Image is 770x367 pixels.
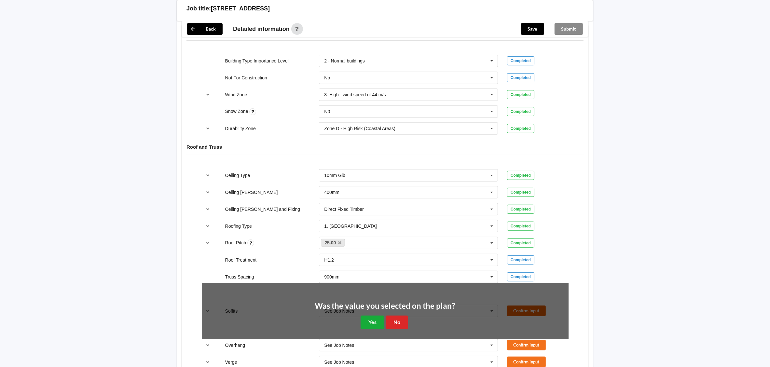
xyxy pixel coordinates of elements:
label: Truss Spacing [225,274,254,279]
div: 10mm Gib [324,173,345,178]
label: Ceiling Type [225,173,250,178]
label: Building Type Importance Level [225,58,289,63]
span: Detailed information [233,26,290,32]
label: Roofing Type [225,224,252,229]
div: Completed [507,238,534,248]
button: Save [521,23,544,35]
label: Wind Zone [225,92,247,97]
button: reference-toggle [202,123,214,134]
label: Snow Zone [225,109,250,114]
button: No [386,316,408,329]
button: reference-toggle [202,186,214,198]
label: Not For Construction [225,75,267,80]
div: Completed [507,56,534,65]
h2: Was the value you selected on the plan? [315,301,455,311]
h3: Job title: [186,5,211,12]
label: Verge [225,360,237,365]
div: Completed [507,107,534,116]
h3: [STREET_ADDRESS] [211,5,270,12]
div: Direct Fixed Timber [324,207,364,211]
a: 25.00 [321,239,345,247]
label: Overhang [225,343,245,348]
button: reference-toggle [202,203,214,215]
div: Completed [507,205,534,214]
h4: Roof and Truss [186,144,584,150]
div: 900mm [324,275,339,279]
div: See Job Notes [324,343,354,347]
div: Completed [507,171,534,180]
button: reference-toggle [202,170,214,181]
div: See Job Notes [324,360,354,364]
label: Ceiling [PERSON_NAME] [225,190,278,195]
label: Ceiling [PERSON_NAME] and Fixing [225,207,300,212]
div: Completed [507,124,534,133]
button: reference-toggle [202,89,214,101]
div: 1. [GEOGRAPHIC_DATA] [324,224,377,228]
div: Completed [507,272,534,281]
div: 3. High - wind speed of 44 m/s [324,92,386,97]
button: Back [187,23,223,35]
div: Completed [507,222,534,231]
button: reference-toggle [202,220,214,232]
label: Durability Zone [225,126,256,131]
div: Completed [507,73,534,82]
div: 400mm [324,190,339,195]
div: Completed [507,188,534,197]
button: reference-toggle [202,339,214,351]
div: N0 [324,109,330,114]
div: No [324,75,330,80]
div: Zone D - High Risk (Coastal Areas) [324,126,395,131]
label: Roof Pitch [225,240,247,245]
button: reference-toggle [202,237,214,249]
div: 2 - Normal buildings [324,59,365,63]
div: H1.2 [324,258,334,262]
button: Confirm input [507,340,546,350]
div: Completed [507,90,534,99]
button: Yes [361,316,384,329]
label: Roof Treatment [225,257,257,263]
div: Completed [507,255,534,265]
